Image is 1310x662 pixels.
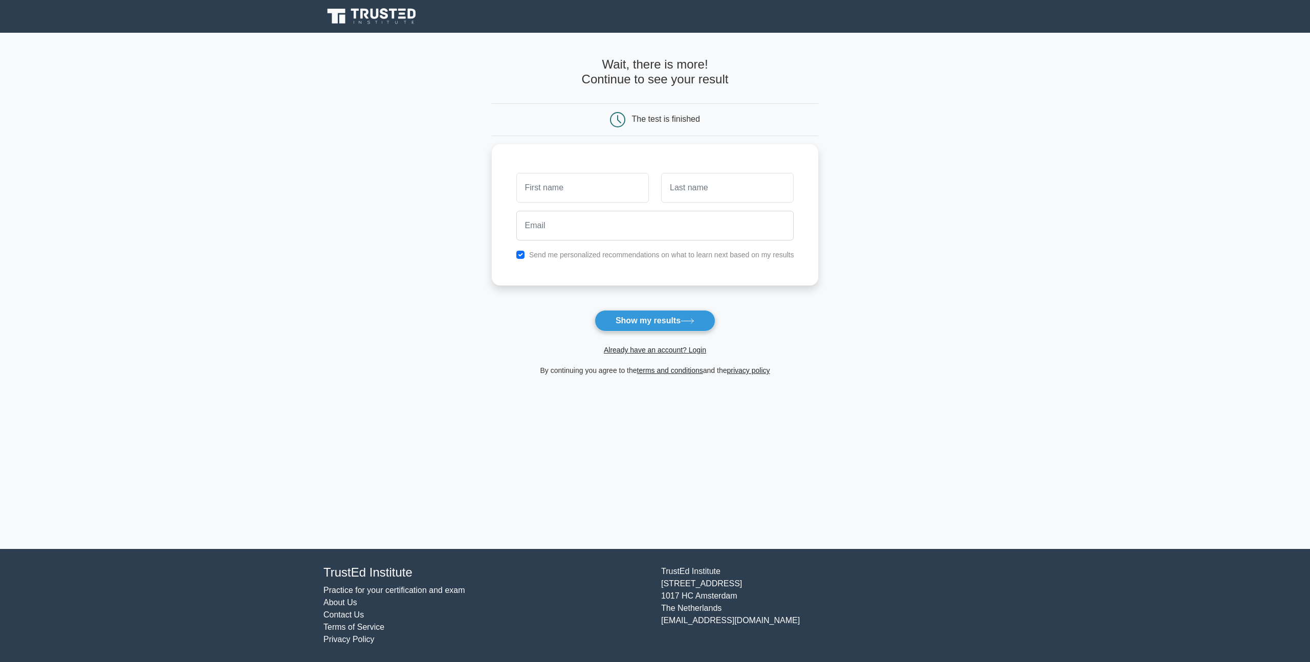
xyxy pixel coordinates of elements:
[632,115,700,123] div: The test is finished
[516,173,649,203] input: First name
[323,598,357,607] a: About Us
[323,565,649,580] h4: TrustEd Institute
[604,346,706,354] a: Already have an account? Login
[323,623,384,631] a: Terms of Service
[323,635,375,644] a: Privacy Policy
[323,610,364,619] a: Contact Us
[492,57,819,87] h4: Wait, there is more! Continue to see your result
[529,251,794,259] label: Send me personalized recommendations on what to learn next based on my results
[595,310,715,332] button: Show my results
[727,366,770,374] a: privacy policy
[637,366,703,374] a: terms and conditions
[486,364,825,377] div: By continuing you agree to the and the
[516,211,794,240] input: Email
[323,586,465,594] a: Practice for your certification and exam
[655,565,993,646] div: TrustEd Institute [STREET_ADDRESS] 1017 HC Amsterdam The Netherlands [EMAIL_ADDRESS][DOMAIN_NAME]
[661,173,794,203] input: Last name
